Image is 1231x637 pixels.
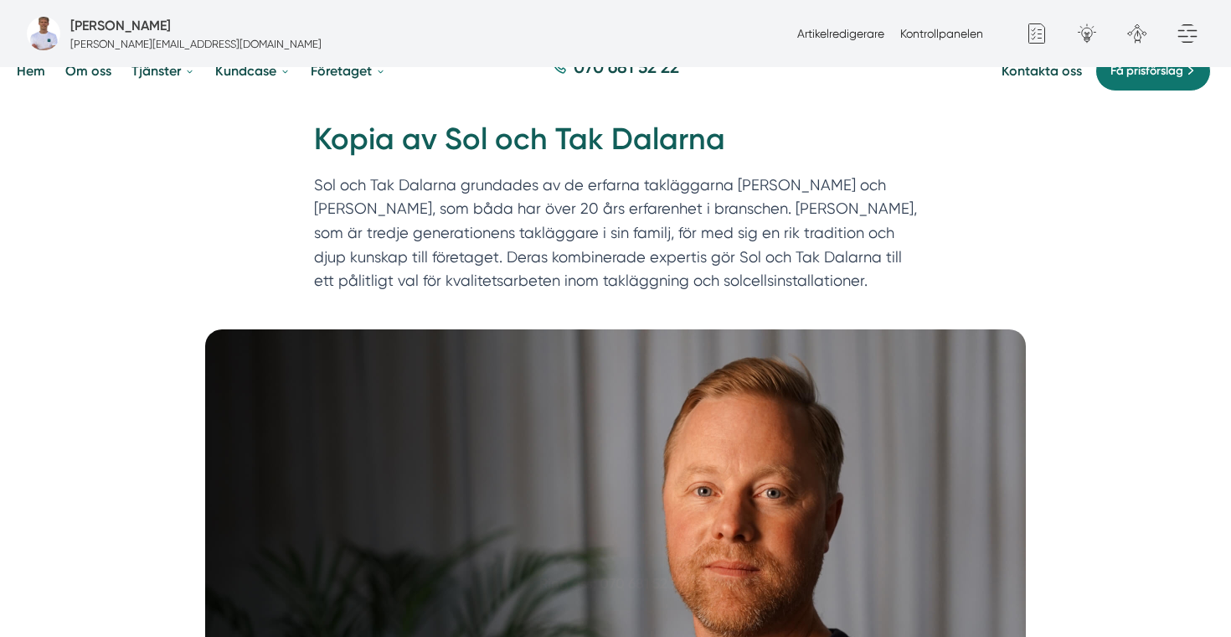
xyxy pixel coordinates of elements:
[62,49,115,92] a: Om oss
[539,572,686,595] span: Ring oss: 070 681 52 22
[70,15,171,36] h5: Administratör
[128,49,198,92] a: Tjänster
[314,173,917,301] p: Sol och Tak Dalarna grundades av de erfarna takläggarna [PERSON_NAME] och [PERSON_NAME], som båda...
[545,54,686,87] a: 070 681 52 22
[307,49,389,92] a: Företaget
[507,557,724,610] a: Ring oss: 070 681 52 22
[27,17,60,50] img: foretagsbild-pa-smartproduktion-en-webbyraer-i-dalarnas-lan.png
[797,27,884,40] a: Artikelredigerare
[70,36,322,52] p: [PERSON_NAME][EMAIL_ADDRESS][DOMAIN_NAME]
[1095,51,1211,91] a: Få prisförslag
[900,27,983,40] a: Kontrollpanelen
[212,49,294,92] a: Kundcase
[13,49,49,92] a: Hem
[1110,62,1183,80] span: Få prisförslag
[314,119,917,173] h1: Kopia av Sol och Tak Dalarna
[1002,63,1082,79] a: Kontakta oss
